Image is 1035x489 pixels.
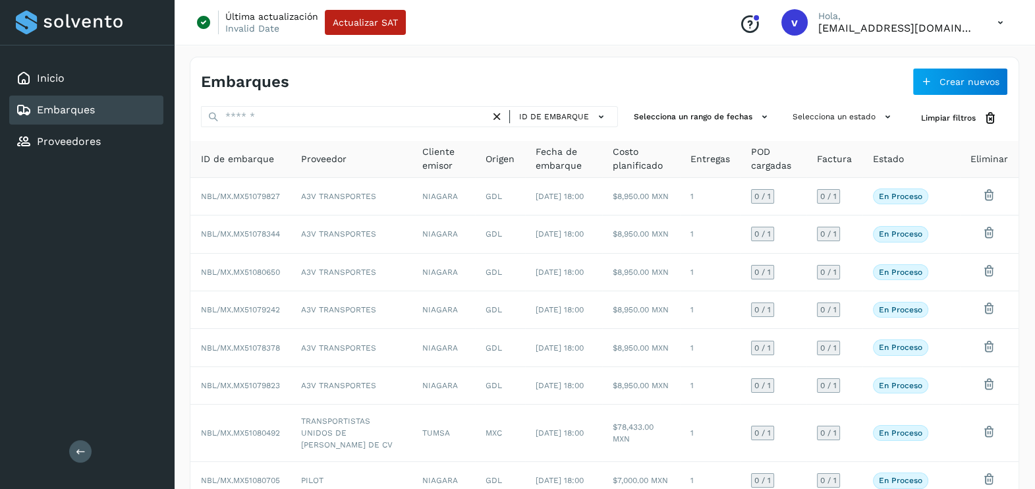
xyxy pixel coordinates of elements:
[629,106,777,128] button: Selecciona un rango de fechas
[754,192,771,200] span: 0 / 1
[602,291,680,329] td: $8,950.00 MXN
[680,291,741,329] td: 1
[201,192,280,201] span: NBL/MX.MX51079827
[820,230,837,238] span: 0 / 1
[680,329,741,366] td: 1
[536,229,584,239] span: [DATE] 18:00
[201,343,280,353] span: NBL/MX.MX51078378
[291,367,412,405] td: A3V TRANSPORTES
[820,382,837,389] span: 0 / 1
[690,152,730,166] span: Entregas
[291,178,412,216] td: A3V TRANSPORTES
[820,344,837,352] span: 0 / 1
[201,305,280,314] span: NBL/MX.MX51079242
[879,229,922,239] p: En proceso
[301,152,347,166] span: Proveedor
[602,367,680,405] td: $8,950.00 MXN
[475,178,525,216] td: GDL
[751,145,796,173] span: POD cargadas
[879,381,922,390] p: En proceso
[970,152,1008,166] span: Eliminar
[412,178,475,216] td: NIAGARA
[9,64,163,93] div: Inicio
[879,343,922,352] p: En proceso
[325,10,406,35] button: Actualizar SAT
[9,127,163,156] div: Proveedores
[475,291,525,329] td: GDL
[939,77,999,86] span: Crear nuevos
[680,216,741,253] td: 1
[201,268,280,277] span: NBL/MX.MX51080650
[536,305,584,314] span: [DATE] 18:00
[536,192,584,201] span: [DATE] 18:00
[680,254,741,291] td: 1
[680,367,741,405] td: 1
[879,428,922,438] p: En proceso
[817,152,852,166] span: Factura
[820,268,837,276] span: 0 / 1
[680,178,741,216] td: 1
[9,96,163,125] div: Embarques
[818,11,976,22] p: Hola,
[921,112,976,124] span: Limpiar filtros
[475,329,525,366] td: GDL
[412,367,475,405] td: NIAGARA
[787,106,900,128] button: Selecciona un estado
[37,72,65,84] a: Inicio
[754,476,771,484] span: 0 / 1
[536,381,584,390] span: [DATE] 18:00
[225,11,318,22] p: Última actualización
[879,476,922,485] p: En proceso
[422,145,464,173] span: Cliente emisor
[602,405,680,462] td: $78,433.00 MXN
[754,429,771,437] span: 0 / 1
[412,254,475,291] td: NIAGARA
[37,135,101,148] a: Proveedores
[754,268,771,276] span: 0 / 1
[820,306,837,314] span: 0 / 1
[201,72,289,92] h4: Embarques
[912,68,1008,96] button: Crear nuevos
[291,405,412,462] td: TRANSPORTISTAS UNIDOS DE [PERSON_NAME] DE CV
[486,152,515,166] span: Origen
[475,405,525,462] td: MXC
[754,306,771,314] span: 0 / 1
[536,343,584,353] span: [DATE] 18:00
[475,254,525,291] td: GDL
[201,476,280,485] span: NBL/MX.MX51080705
[820,476,837,484] span: 0 / 1
[291,216,412,253] td: A3V TRANSPORTES
[754,230,771,238] span: 0 / 1
[201,152,274,166] span: ID de embarque
[910,106,1008,130] button: Limpiar filtros
[412,405,475,462] td: TUMSA
[536,476,584,485] span: [DATE] 18:00
[37,103,95,116] a: Embarques
[820,429,837,437] span: 0 / 1
[519,111,589,123] span: ID de embarque
[818,22,976,34] p: vaymartinez@niagarawater.com
[602,254,680,291] td: $8,950.00 MXN
[754,382,771,389] span: 0 / 1
[291,254,412,291] td: A3V TRANSPORTES
[680,405,741,462] td: 1
[879,192,922,201] p: En proceso
[536,145,592,173] span: Fecha de embarque
[515,107,612,127] button: ID de embarque
[879,268,922,277] p: En proceso
[412,291,475,329] td: NIAGARA
[201,229,280,239] span: NBL/MX.MX51078344
[602,178,680,216] td: $8,950.00 MXN
[820,192,837,200] span: 0 / 1
[333,18,398,27] span: Actualizar SAT
[475,367,525,405] td: GDL
[291,291,412,329] td: A3V TRANSPORTES
[225,22,279,34] p: Invalid Date
[536,428,584,438] span: [DATE] 18:00
[602,329,680,366] td: $8,950.00 MXN
[201,381,280,390] span: NBL/MX.MX51079823
[873,152,904,166] span: Estado
[613,145,669,173] span: Costo planificado
[412,329,475,366] td: NIAGARA
[291,329,412,366] td: A3V TRANSPORTES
